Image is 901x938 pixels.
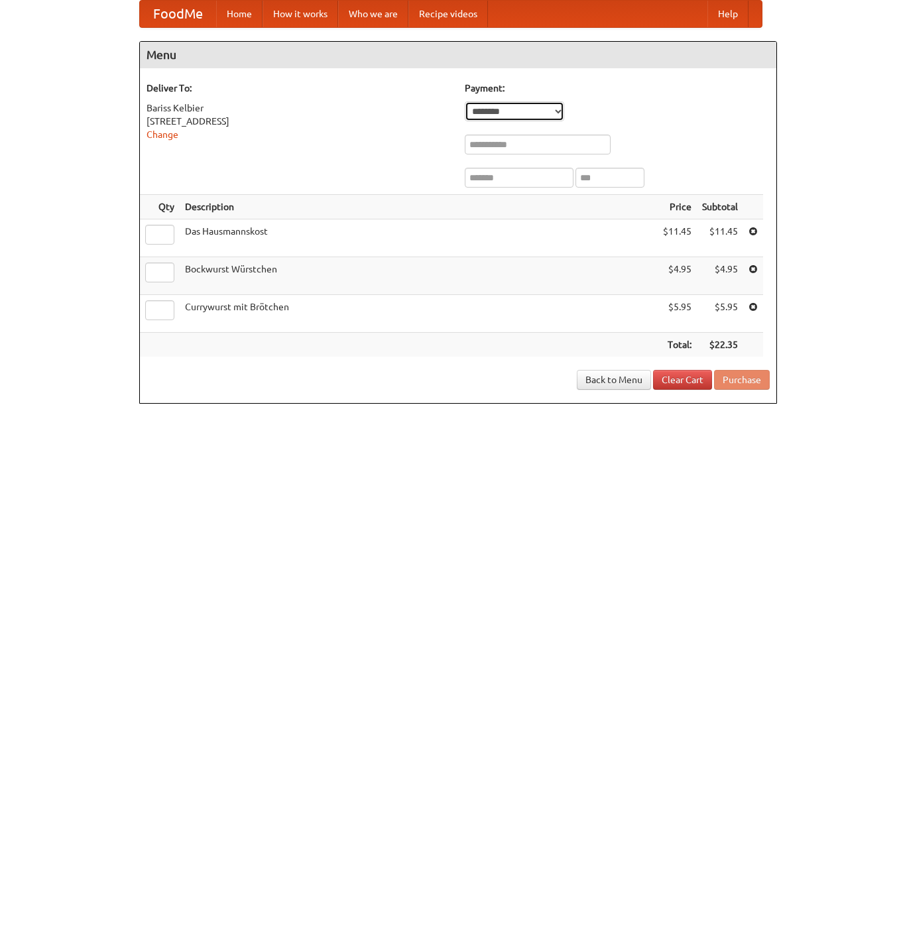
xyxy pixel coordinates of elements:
td: $11.45 [697,219,743,257]
td: Das Hausmannskost [180,219,658,257]
td: $4.95 [697,257,743,295]
a: Home [216,1,263,27]
h4: Menu [140,42,776,68]
th: Qty [140,195,180,219]
td: Bockwurst Würstchen [180,257,658,295]
td: $5.95 [697,295,743,333]
th: Description [180,195,658,219]
th: Total: [658,333,697,357]
a: How it works [263,1,338,27]
div: Bariss Kelbier [147,101,451,115]
a: Recipe videos [408,1,488,27]
td: $4.95 [658,257,697,295]
div: [STREET_ADDRESS] [147,115,451,128]
a: Who we are [338,1,408,27]
button: Purchase [714,370,770,390]
a: FoodMe [140,1,216,27]
td: Currywurst mit Brötchen [180,295,658,333]
a: Clear Cart [653,370,712,390]
a: Back to Menu [577,370,651,390]
td: $11.45 [658,219,697,257]
h5: Deliver To: [147,82,451,95]
th: Subtotal [697,195,743,219]
h5: Payment: [465,82,770,95]
th: $22.35 [697,333,743,357]
a: Help [707,1,749,27]
td: $5.95 [658,295,697,333]
th: Price [658,195,697,219]
a: Change [147,129,178,140]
